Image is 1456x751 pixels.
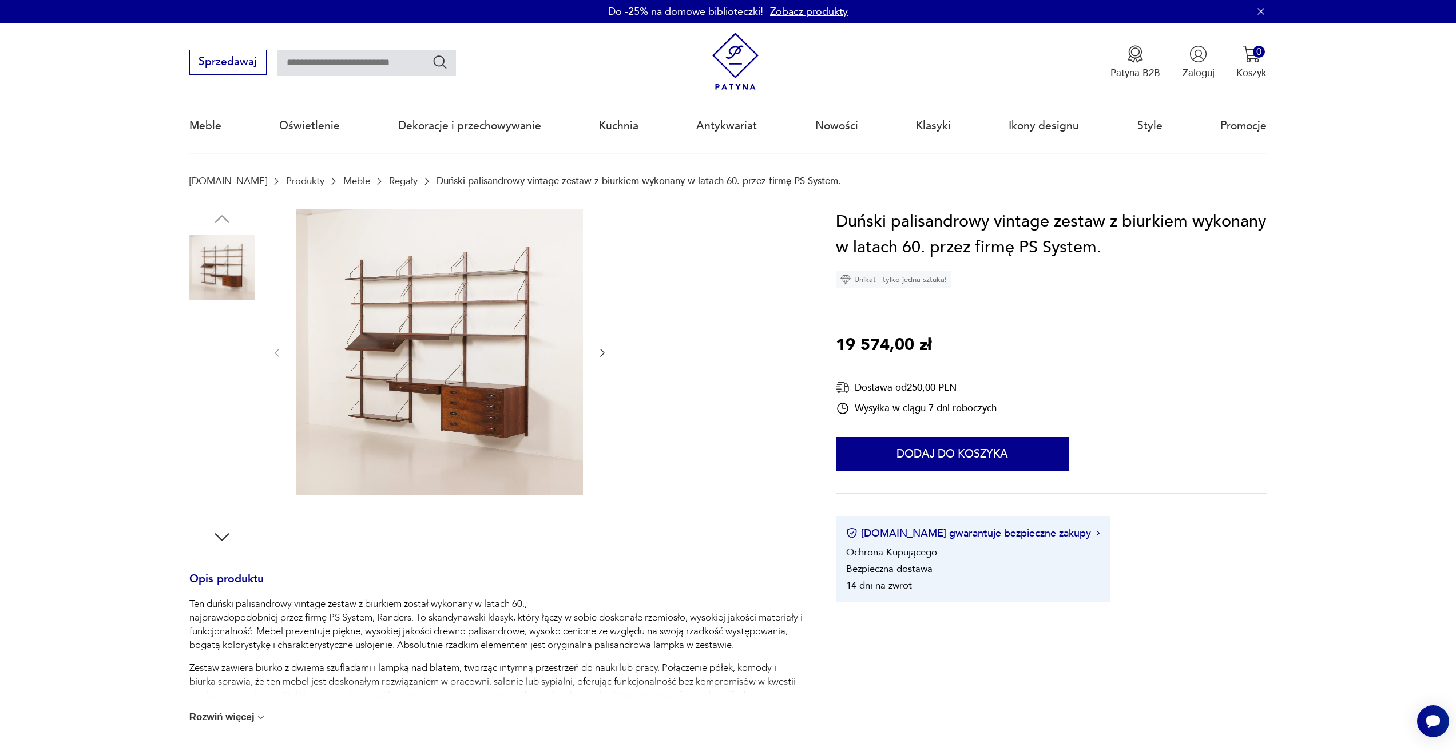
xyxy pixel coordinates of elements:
[398,100,541,152] a: Dekoracje i przechowywanie
[836,380,997,395] div: Dostawa od 250,00 PLN
[846,527,858,539] img: Ikona certyfikatu
[189,661,803,744] p: Zestaw zawiera biurko z dwiema szufladami i lampką nad blatem, tworząc intymną przestrzeń do nauk...
[1110,66,1160,80] p: Patyna B2B
[296,209,583,495] img: Zdjęcie produktu Duński palisandrowy vintage zestaw z biurkiem wykonany w latach 60. przez firmę ...
[1243,45,1260,63] img: Ikona koszyka
[1110,45,1160,80] button: Patyna B2B
[189,712,267,723] button: Rozwiń więcej
[916,100,951,152] a: Klasyki
[707,33,764,90] img: Patyna - sklep z meblami i dekoracjami vintage
[1096,530,1100,536] img: Ikona strzałki w prawo
[1236,66,1267,80] p: Koszyk
[1137,100,1163,152] a: Style
[846,579,912,592] li: 14 dni na zwrot
[836,271,951,288] div: Unikat - tylko jedna sztuka!
[1009,100,1079,152] a: Ikony designu
[1220,100,1267,152] a: Promocje
[846,526,1100,541] button: [DOMAIN_NAME] gwarantuje bezpieczne zakupy
[836,209,1267,261] h1: Duński palisandrowy vintage zestaw z biurkiem wykonany w latach 60. przez firmę PS System.
[836,437,1069,471] button: Dodaj do koszyka
[389,176,418,186] a: Regały
[432,54,449,70] button: Szukaj
[189,308,255,373] img: Zdjęcie produktu Duński palisandrowy vintage zestaw z biurkiem wykonany w latach 60. przez firmę ...
[696,100,757,152] a: Antykwariat
[840,275,851,285] img: Ikona diamentu
[189,381,255,446] img: Zdjęcie produktu Duński palisandrowy vintage zestaw z biurkiem wykonany w latach 60. przez firmę ...
[189,176,267,186] a: [DOMAIN_NAME]
[1183,45,1215,80] button: Zaloguj
[343,176,370,186] a: Meble
[1183,66,1215,80] p: Zaloguj
[189,454,255,519] img: Zdjęcie produktu Duński palisandrowy vintage zestaw z biurkiem wykonany w latach 60. przez firmę ...
[279,100,340,152] a: Oświetlenie
[1126,45,1144,63] img: Ikona medalu
[286,176,324,186] a: Produkty
[1417,705,1449,737] iframe: Smartsupp widget button
[189,235,255,300] img: Zdjęcie produktu Duński palisandrowy vintage zestaw z biurkiem wykonany w latach 60. przez firmę ...
[846,562,933,575] li: Bezpieczna dostawa
[189,50,267,75] button: Sprzedawaj
[836,380,850,395] img: Ikona dostawy
[846,546,937,559] li: Ochrona Kupującego
[1189,45,1207,63] img: Ikonka użytkownika
[599,100,638,152] a: Kuchnia
[1236,45,1267,80] button: 0Koszyk
[437,176,841,186] p: Duński palisandrowy vintage zestaw z biurkiem wykonany w latach 60. przez firmę PS System.
[255,712,267,723] img: chevron down
[836,402,997,415] div: Wysyłka w ciągu 7 dni roboczych
[189,58,267,67] a: Sprzedawaj
[836,332,931,359] p: 19 574,00 zł
[189,575,803,598] h3: Opis produktu
[1110,45,1160,80] a: Ikona medaluPatyna B2B
[189,100,221,152] a: Meble
[189,597,803,652] p: Ten duński palisandrowy vintage zestaw z biurkiem został wykonany w latach 60., najprawdopodobnie...
[608,5,763,19] p: Do -25% na domowe biblioteczki!
[770,5,848,19] a: Zobacz produkty
[1253,46,1265,58] div: 0
[815,100,858,152] a: Nowości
